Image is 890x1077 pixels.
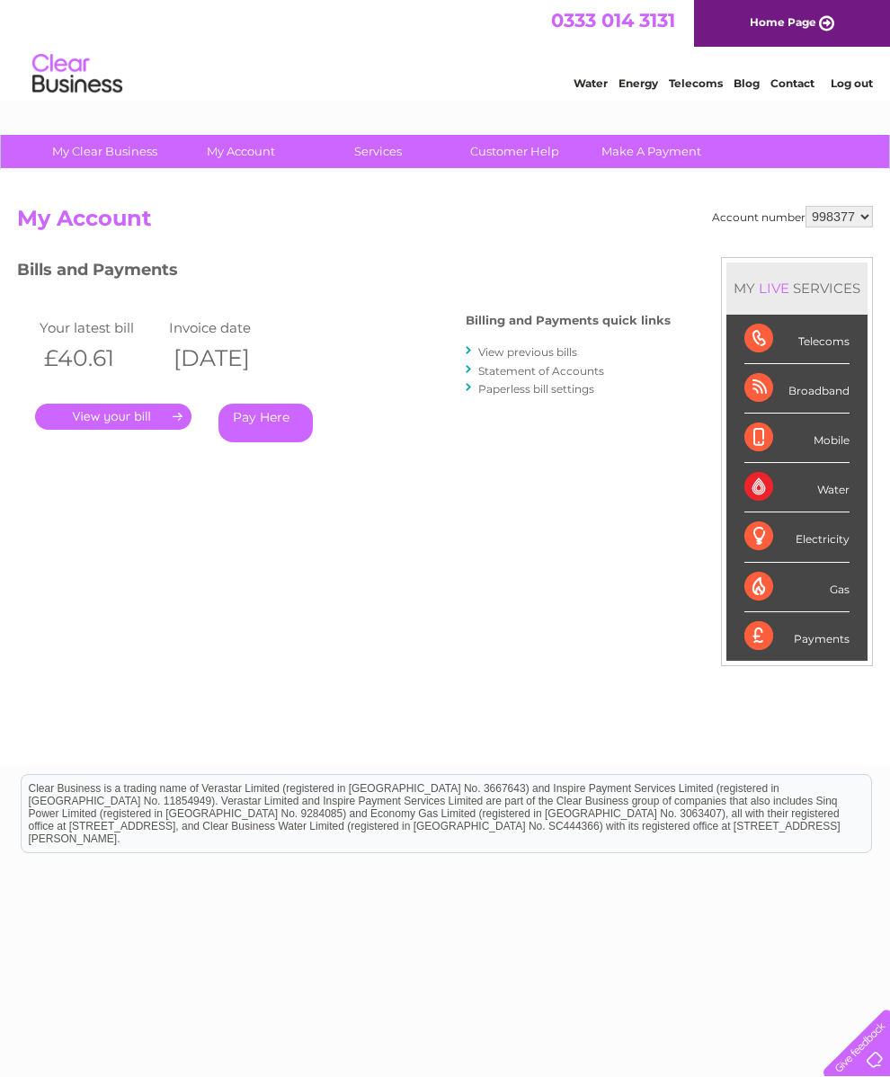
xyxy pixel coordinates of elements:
div: LIVE [755,280,793,297]
th: £40.61 [35,340,165,377]
div: Electricity [744,512,850,562]
a: Statement of Accounts [478,364,604,378]
div: Water [744,463,850,512]
a: 0333 014 3131 [551,9,675,31]
a: . [35,404,191,430]
td: Invoice date [165,316,294,340]
div: Account number [712,206,873,227]
div: MY SERVICES [726,263,868,314]
a: Contact [770,76,814,90]
div: Mobile [744,414,850,463]
div: Gas [744,563,850,612]
a: Paperless bill settings [478,382,594,396]
td: Your latest bill [35,316,165,340]
a: Energy [619,76,658,90]
h3: Bills and Payments [17,257,671,289]
div: Payments [744,612,850,661]
div: Clear Business is a trading name of Verastar Limited (registered in [GEOGRAPHIC_DATA] No. 3667643... [22,10,871,87]
a: Blog [734,76,760,90]
img: logo.png [31,47,123,102]
a: Make A Payment [577,135,725,168]
a: Customer Help [441,135,589,168]
div: Broadband [744,364,850,414]
a: View previous bills [478,345,577,359]
th: [DATE] [165,340,294,377]
a: Water [574,76,608,90]
div: Telecoms [744,315,850,364]
a: My Clear Business [31,135,179,168]
a: My Account [167,135,316,168]
h2: My Account [17,206,873,240]
h4: Billing and Payments quick links [466,314,671,327]
a: Telecoms [669,76,723,90]
a: Log out [831,76,873,90]
a: Services [304,135,452,168]
a: Pay Here [218,404,313,442]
